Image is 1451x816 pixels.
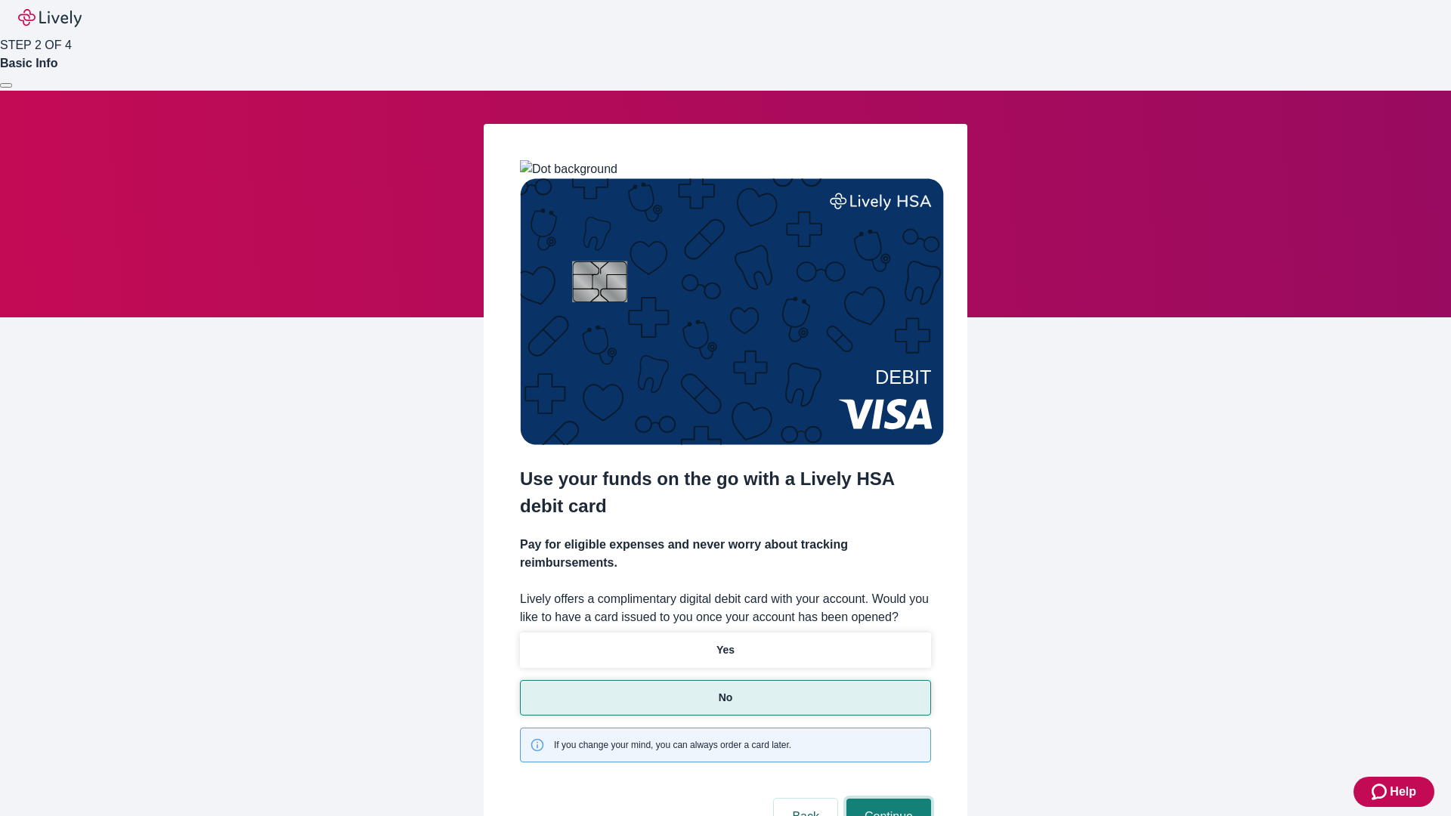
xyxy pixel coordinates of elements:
p: No [719,690,733,706]
button: No [520,680,931,716]
svg: Zendesk support icon [1372,783,1390,801]
button: Yes [520,632,931,668]
label: Lively offers a complimentary digital debit card with your account. Would you like to have a card... [520,590,931,626]
span: Help [1390,783,1416,801]
h4: Pay for eligible expenses and never worry about tracking reimbursements. [520,536,931,572]
img: Lively [18,9,82,27]
p: Yes [716,642,735,658]
span: If you change your mind, you can always order a card later. [554,738,791,752]
h2: Use your funds on the go with a Lively HSA debit card [520,465,931,520]
button: Zendesk support iconHelp [1354,777,1434,807]
img: Debit card [520,178,944,445]
img: Dot background [520,160,617,178]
